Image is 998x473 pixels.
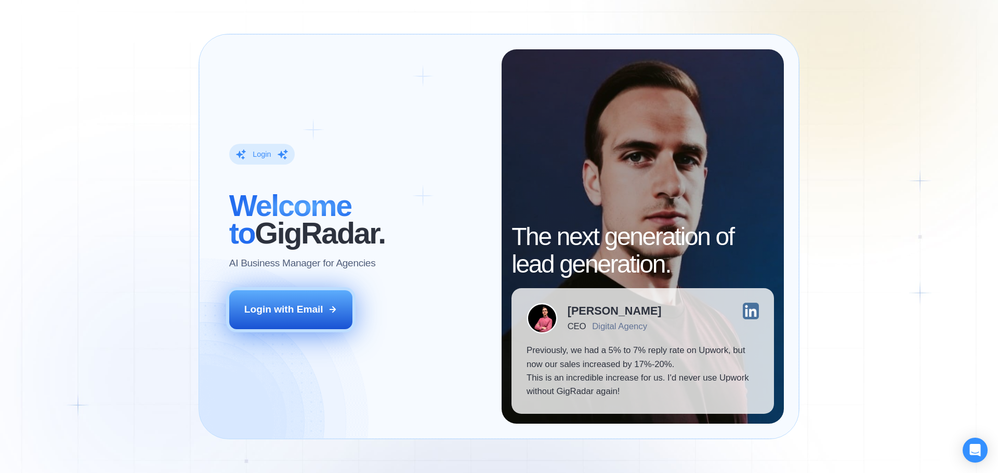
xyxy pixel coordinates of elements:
p: AI Business Manager for Agencies [229,256,376,270]
div: [PERSON_NAME] [568,305,662,317]
div: Digital Agency [592,321,647,331]
div: Login with Email [244,303,323,316]
div: Login [253,150,271,159]
p: Previously, we had a 5% to 7% reply rate on Upwork, but now our sales increased by 17%-20%. This ... [527,344,759,399]
h2: ‍ GigRadar. [229,192,487,247]
h2: The next generation of lead generation. [511,223,774,278]
span: Welcome to [229,189,351,250]
div: CEO [568,321,586,331]
button: Login with Email [229,290,353,329]
div: Open Intercom Messenger [963,438,988,463]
